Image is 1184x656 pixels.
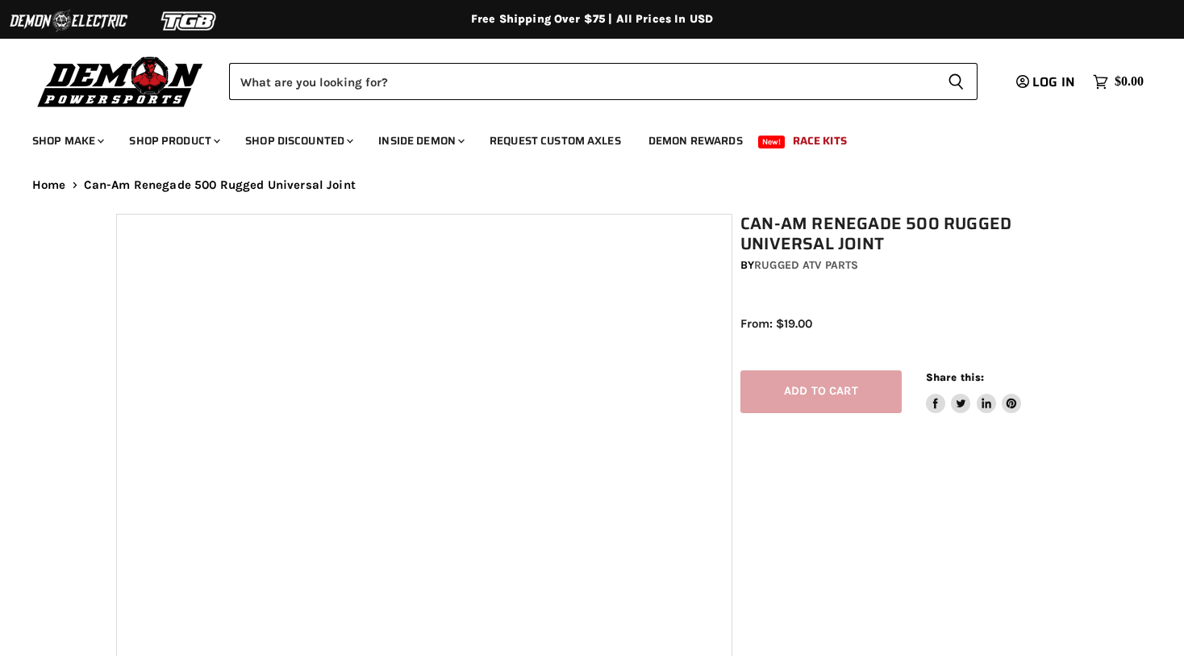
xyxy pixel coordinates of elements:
[781,124,859,157] a: Race Kits
[229,63,978,100] form: Product
[32,178,66,192] a: Home
[740,257,1076,274] div: by
[366,124,474,157] a: Inside Demon
[740,316,812,331] span: From: $19.00
[758,136,786,148] span: New!
[1115,74,1144,90] span: $0.00
[926,371,984,383] span: Share this:
[20,118,1140,157] ul: Main menu
[117,124,230,157] a: Shop Product
[84,178,356,192] span: Can-Am Renegade 500 Rugged Universal Joint
[477,124,633,157] a: Request Custom Axles
[935,63,978,100] button: Search
[229,63,935,100] input: Search
[1009,75,1085,90] a: Log in
[926,370,1022,413] aside: Share this:
[32,52,209,110] img: Demon Powersports
[20,124,114,157] a: Shop Make
[1085,70,1152,94] a: $0.00
[754,258,858,272] a: Rugged ATV Parts
[233,124,363,157] a: Shop Discounted
[636,124,755,157] a: Demon Rewards
[8,6,129,36] img: Demon Electric Logo 2
[1032,72,1075,92] span: Log in
[740,214,1076,254] h1: Can-Am Renegade 500 Rugged Universal Joint
[129,6,250,36] img: TGB Logo 2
